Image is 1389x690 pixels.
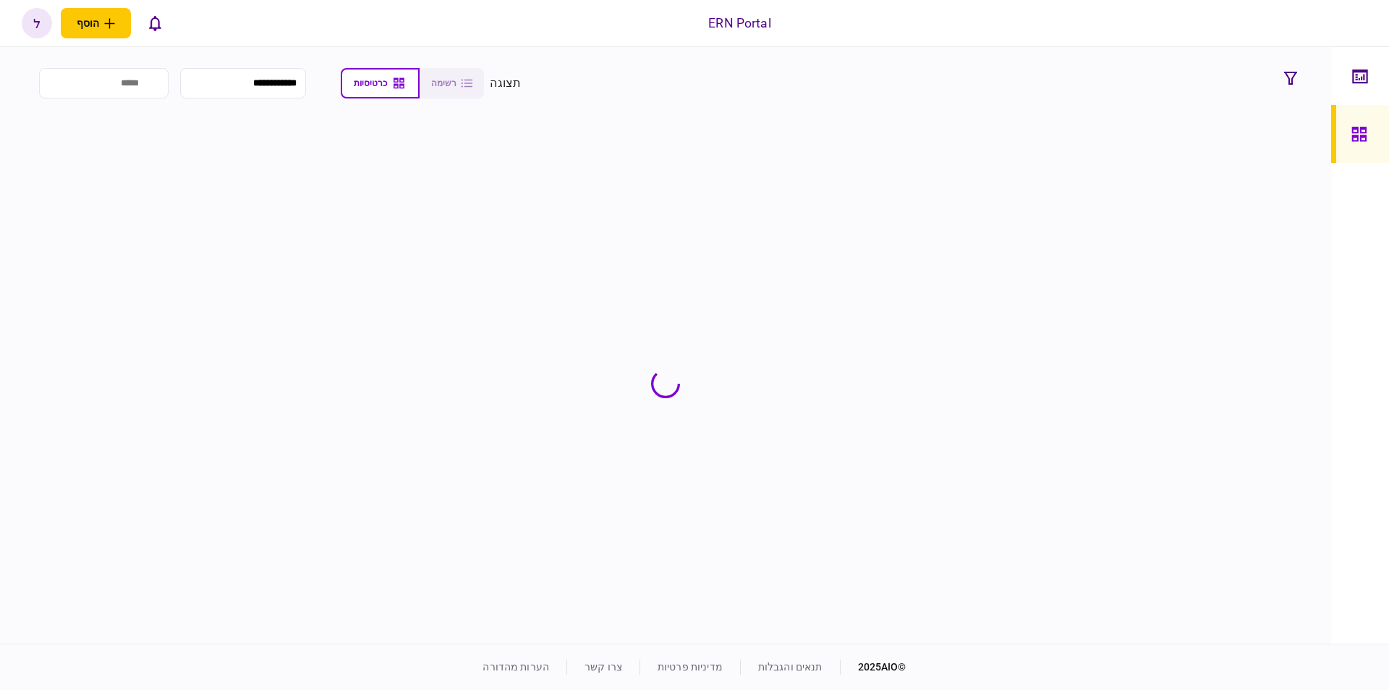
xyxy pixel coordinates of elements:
button: פתח רשימת התראות [140,8,170,38]
a: הערות מהדורה [483,661,549,673]
a: צרו קשר [585,661,622,673]
div: תצוגה [490,75,521,92]
span: רשימה [431,78,456,88]
a: תנאים והגבלות [758,661,823,673]
div: ERN Portal [708,14,770,33]
span: כרטיסיות [354,78,387,88]
button: כרטיסיות [341,68,420,98]
div: © 2025 AIO [840,660,906,675]
button: ל [22,8,52,38]
a: מדיניות פרטיות [658,661,723,673]
button: רשימה [420,68,484,98]
button: פתח תפריט להוספת לקוח [61,8,131,38]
